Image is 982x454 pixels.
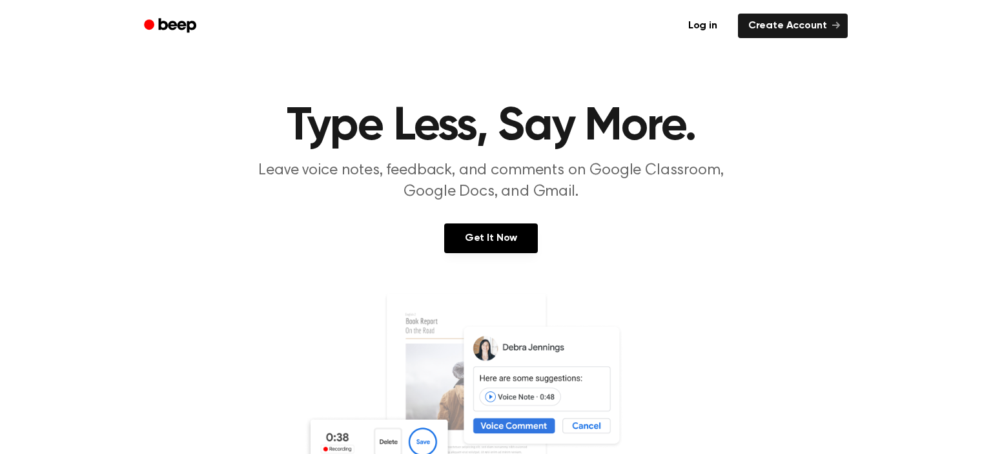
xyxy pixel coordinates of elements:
[243,160,739,203] p: Leave voice notes, feedback, and comments on Google Classroom, Google Docs, and Gmail.
[444,223,538,253] a: Get It Now
[675,11,730,41] a: Log in
[738,14,848,38] a: Create Account
[161,103,822,150] h1: Type Less, Say More.
[135,14,208,39] a: Beep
